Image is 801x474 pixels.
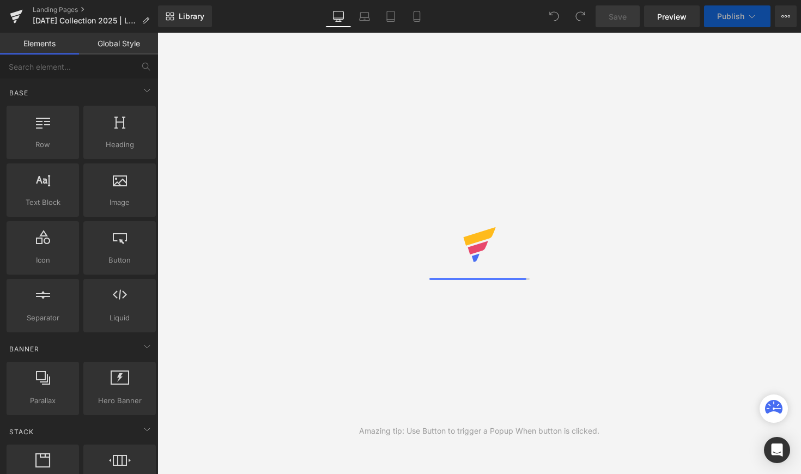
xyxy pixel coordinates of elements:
span: Library [179,11,204,21]
span: Publish [717,12,744,21]
button: More [775,5,797,27]
a: Desktop [325,5,351,27]
span: Separator [10,312,76,324]
span: Image [87,197,153,208]
a: Global Style [79,33,158,54]
span: Banner [8,344,40,354]
a: Landing Pages [33,5,158,14]
span: Parallax [10,395,76,406]
button: Redo [569,5,591,27]
span: Base [8,88,29,98]
a: Laptop [351,5,378,27]
span: Save [609,11,627,22]
span: Button [87,254,153,266]
span: Liquid [87,312,153,324]
span: Stack [8,427,35,437]
div: Amazing tip: Use Button to trigger a Popup When button is clicked. [359,425,599,437]
span: Icon [10,254,76,266]
div: Open Intercom Messenger [764,437,790,463]
a: Tablet [378,5,404,27]
span: Preview [657,11,687,22]
span: [DATE] Collection 2025 | Laumière Gourmet Fruits [33,16,137,25]
span: Heading [87,139,153,150]
a: Mobile [404,5,430,27]
button: Undo [543,5,565,27]
a: Preview [644,5,700,27]
button: Publish [704,5,770,27]
span: Text Block [10,197,76,208]
span: Hero Banner [87,395,153,406]
a: New Library [158,5,212,27]
span: Row [10,139,76,150]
